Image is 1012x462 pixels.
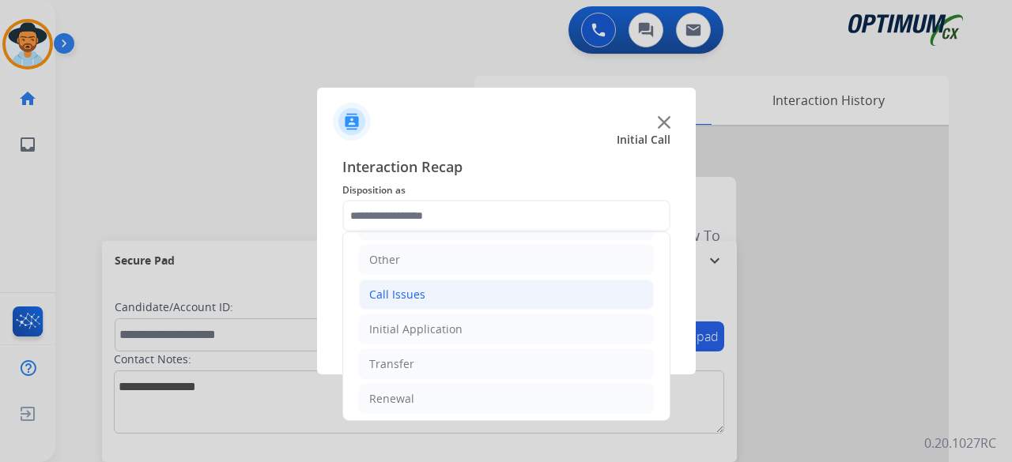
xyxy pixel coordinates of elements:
[369,252,400,268] div: Other
[342,181,670,200] span: Disposition as
[369,356,414,372] div: Transfer
[924,434,996,453] p: 0.20.1027RC
[369,391,414,407] div: Renewal
[617,132,670,148] span: Initial Call
[369,321,463,337] div: Initial Application
[333,103,371,141] img: contactIcon
[369,287,425,302] div: Call Issues
[342,156,670,181] span: Interaction Recap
